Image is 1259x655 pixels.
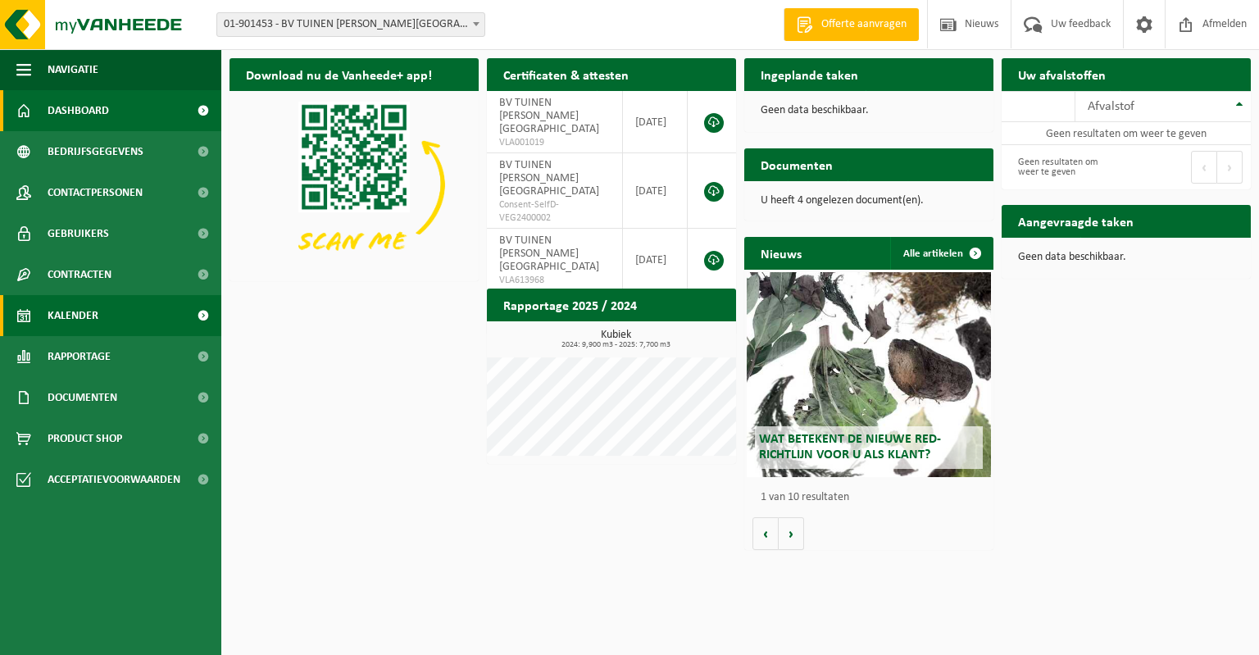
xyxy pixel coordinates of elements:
[217,13,484,36] span: 01-901453 - BV TUINEN FILIP CASIER - ROESELARE
[48,49,98,90] span: Navigatie
[48,336,111,377] span: Rapportage
[614,321,734,353] a: Bekijk rapportage
[48,172,143,213] span: Contactpersonen
[817,16,911,33] span: Offerte aanvragen
[1191,151,1217,184] button: Previous
[216,12,485,37] span: 01-901453 - BV TUINEN FILIP CASIER - ROESELARE
[761,492,985,503] p: 1 van 10 resultaten
[487,289,653,321] h2: Rapportage 2025 / 2024
[784,8,919,41] a: Offerte aanvragen
[230,91,479,278] img: Download de VHEPlus App
[744,237,818,269] h2: Nieuws
[499,136,610,149] span: VLA001019
[623,229,688,291] td: [DATE]
[48,131,143,172] span: Bedrijfsgegevens
[1088,100,1134,113] span: Afvalstof
[1002,58,1122,90] h2: Uw afvalstoffen
[1010,149,1118,185] div: Geen resultaten om weer te geven
[487,58,645,90] h2: Certificaten & attesten
[623,153,688,229] td: [DATE]
[623,91,688,153] td: [DATE]
[499,159,599,198] span: BV TUINEN [PERSON_NAME][GEOGRAPHIC_DATA]
[747,272,991,477] a: Wat betekent de nieuwe RED-richtlijn voor u als klant?
[48,254,111,295] span: Contracten
[890,237,992,270] a: Alle artikelen
[761,105,977,116] p: Geen data beschikbaar.
[48,213,109,254] span: Gebruikers
[1002,122,1251,145] td: Geen resultaten om weer te geven
[752,517,779,550] button: Vorige
[744,148,849,180] h2: Documenten
[230,58,448,90] h2: Download nu de Vanheede+ app!
[499,234,599,273] span: BV TUINEN [PERSON_NAME][GEOGRAPHIC_DATA]
[499,97,599,135] span: BV TUINEN [PERSON_NAME][GEOGRAPHIC_DATA]
[495,330,736,349] h3: Kubiek
[1018,252,1234,263] p: Geen data beschikbaar.
[759,433,941,462] span: Wat betekent de nieuwe RED-richtlijn voor u als klant?
[779,517,804,550] button: Volgende
[48,459,180,500] span: Acceptatievoorwaarden
[495,341,736,349] span: 2024: 9,900 m3 - 2025: 7,700 m3
[744,58,875,90] h2: Ingeplande taken
[48,295,98,336] span: Kalender
[1002,205,1150,237] h2: Aangevraagde taken
[48,377,117,418] span: Documenten
[499,198,610,225] span: Consent-SelfD-VEG2400002
[499,274,610,287] span: VLA613968
[1217,151,1243,184] button: Next
[48,418,122,459] span: Product Shop
[48,90,109,131] span: Dashboard
[761,195,977,207] p: U heeft 4 ongelezen document(en).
